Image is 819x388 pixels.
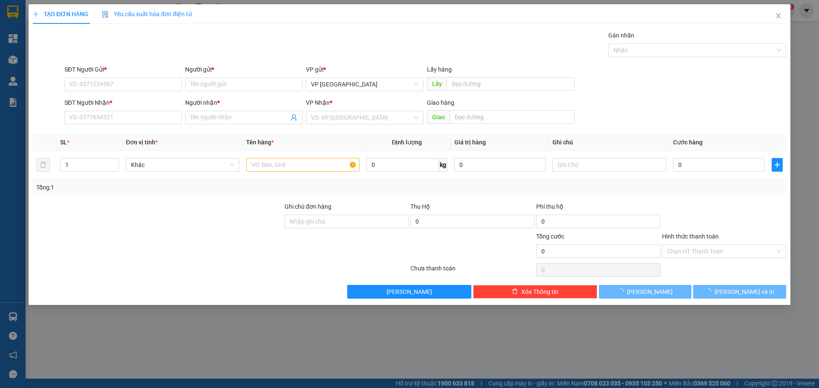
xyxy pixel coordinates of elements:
span: plus [33,11,39,17]
img: icon [102,11,109,18]
input: VD: Bàn, Ghế [246,158,360,172]
span: Thu Hộ [410,203,430,210]
button: deleteXóa Thông tin [473,285,598,299]
span: Xóa Thông tin [521,287,558,296]
button: Close [767,4,790,28]
span: Yêu cầu xuất hóa đơn điện tử [102,11,192,17]
th: Ghi chú [549,134,670,151]
div: VP gửi [306,65,424,74]
label: Hình thức thanh toán [662,233,719,240]
span: Định lượng [392,139,422,146]
span: Tổng cước [536,233,564,240]
span: close [775,12,782,19]
input: Dọc đường [447,77,575,91]
label: Gán nhãn [608,32,634,39]
button: [PERSON_NAME] và In [694,285,786,299]
input: Dọc đường [450,110,575,124]
span: plus [772,161,782,168]
span: Giao [427,110,450,124]
button: delete [36,158,50,172]
div: SĐT Người Nhận [64,98,182,107]
span: loading [618,288,627,294]
div: SĐT Người Gửi [64,65,182,74]
div: Người gửi [185,65,302,74]
span: Tên hàng [246,139,274,146]
span: Giao hàng [427,99,454,106]
div: Chưa thanh toán [409,264,535,279]
div: Người nhận [185,98,302,107]
input: Ghi chú đơn hàng [285,215,409,228]
input: Ghi Chú [553,158,666,172]
div: Tổng: 1 [36,183,316,192]
span: VP Sài Gòn [311,78,418,91]
span: VP Nhận [306,99,330,106]
span: Lấy [427,77,447,91]
span: [PERSON_NAME] và In [714,287,774,296]
span: SL [60,139,67,146]
span: Giá trị hàng [454,139,486,146]
span: [PERSON_NAME] [387,287,433,296]
input: 0 [454,158,546,172]
span: delete [512,288,518,295]
label: Ghi chú đơn hàng [285,203,331,210]
button: [PERSON_NAME] [599,285,691,299]
span: [PERSON_NAME] [627,287,673,296]
span: loading [705,288,714,294]
span: Cước hàng [673,139,703,146]
span: kg [439,158,447,172]
span: Đơn vị tính [126,139,158,146]
span: TẠO ĐƠN HÀNG [33,11,88,17]
button: plus [772,158,783,172]
span: Khác [131,158,234,171]
div: Phí thu hộ [536,202,660,215]
span: user-add [291,114,298,121]
button: [PERSON_NAME] [348,285,472,299]
span: Lấy hàng [427,66,452,73]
